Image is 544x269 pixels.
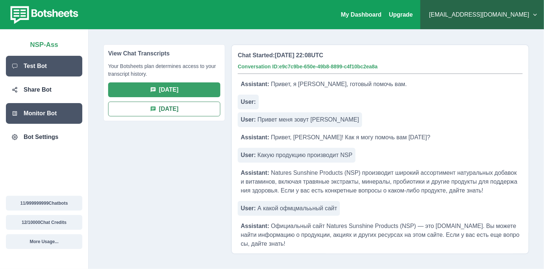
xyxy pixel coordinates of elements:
p: Bot Settings [24,133,58,142]
p: А какой офмцмалььный сайт [238,201,340,216]
b: User: [241,205,256,211]
b: User: [241,152,256,158]
b: User: [241,99,256,105]
p: Привет, я [PERSON_NAME], готовый помочь вам. [238,77,410,92]
p: Привет меня зовут [PERSON_NAME] [238,112,362,127]
b: User: [241,116,256,123]
b: Assistant: [241,223,269,229]
b: Assistant: [241,81,269,87]
p: Natures Sunshine Products (NSP) производит широкий ассортимент натуральных добавок и витаминов, в... [238,166,523,198]
button: 12/10000Chat Credits [6,215,82,230]
p: Какую продукцию производит NSP [238,148,355,163]
p: Chat Started: [DATE] 22:08 UTC [238,51,323,60]
p: Привет, [PERSON_NAME]! Как я могу помочь вам [DATE]? [238,130,433,145]
p: Share Bot [24,85,52,94]
img: botsheets-logo.png [6,4,80,25]
p: NSP-Ass [30,37,58,50]
button: More Usage... [6,234,82,249]
b: Assistant: [241,134,269,140]
b: Assistant: [241,170,269,176]
p: Your Botsheets plan determines access to your transcript history. [108,62,220,82]
a: Upgrade [389,11,413,18]
p: Test Bot [24,62,47,71]
button: [DATE] [108,102,220,116]
button: [EMAIL_ADDRESS][DOMAIN_NAME] [426,7,538,22]
a: My Dashboard [341,11,382,18]
p: Официальный сайт Natures Sunshine Products (NSP) — это [DOMAIN_NAME]. Вы можете найти информацию ... [238,219,523,251]
p: Monitor Bot [24,109,57,118]
button: [DATE] [108,82,220,97]
p: View Chat Transcripts [108,49,220,62]
button: 11/999999999Chatbots [6,196,82,211]
p: Conversation ID: e9c7c9be-650e-49b8-8899-c4f10bc2ea8a [238,63,378,71]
